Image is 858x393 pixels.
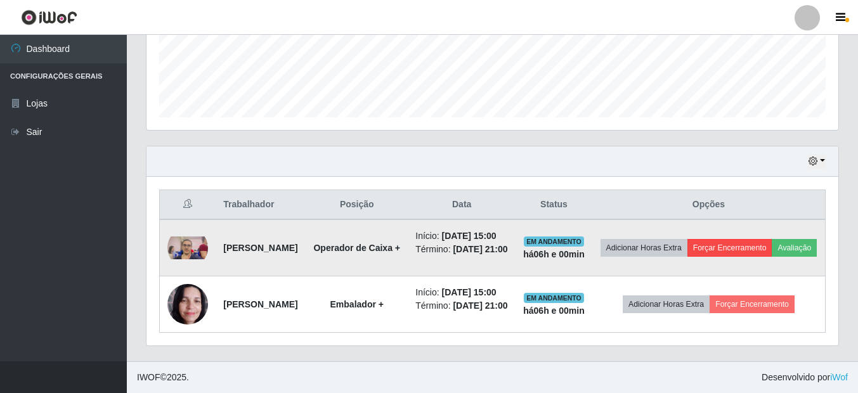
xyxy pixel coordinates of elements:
strong: Embalador + [330,299,384,309]
li: Término: [415,299,508,312]
span: IWOF [137,372,160,382]
th: Opções [592,190,826,220]
time: [DATE] 21:00 [453,300,507,311]
li: Início: [415,286,508,299]
th: Posição [306,190,408,220]
th: Status [516,190,592,220]
strong: [PERSON_NAME] [223,243,297,253]
img: 1748035113765.jpeg [167,236,208,259]
time: [DATE] 15:00 [442,287,497,297]
button: Forçar Encerramento [710,295,795,313]
li: Término: [415,243,508,256]
span: EM ANDAMENTO [524,293,584,303]
th: Trabalhador [216,190,306,220]
button: Avaliação [772,239,817,257]
th: Data [408,190,516,220]
button: Adicionar Horas Extra [601,239,687,257]
strong: Operador de Caixa + [313,243,400,253]
strong: [PERSON_NAME] [223,299,297,309]
span: EM ANDAMENTO [524,236,584,247]
strong: há 06 h e 00 min [523,306,585,316]
button: Adicionar Horas Extra [623,295,710,313]
li: Início: [415,229,508,243]
time: [DATE] 15:00 [442,231,497,241]
span: © 2025 . [137,371,189,384]
img: CoreUI Logo [21,10,77,25]
span: Desenvolvido por [762,371,848,384]
img: 1726745680631.jpeg [167,277,208,331]
strong: há 06 h e 00 min [523,249,585,259]
button: Forçar Encerramento [687,239,772,257]
time: [DATE] 21:00 [453,244,507,254]
a: iWof [830,372,848,382]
